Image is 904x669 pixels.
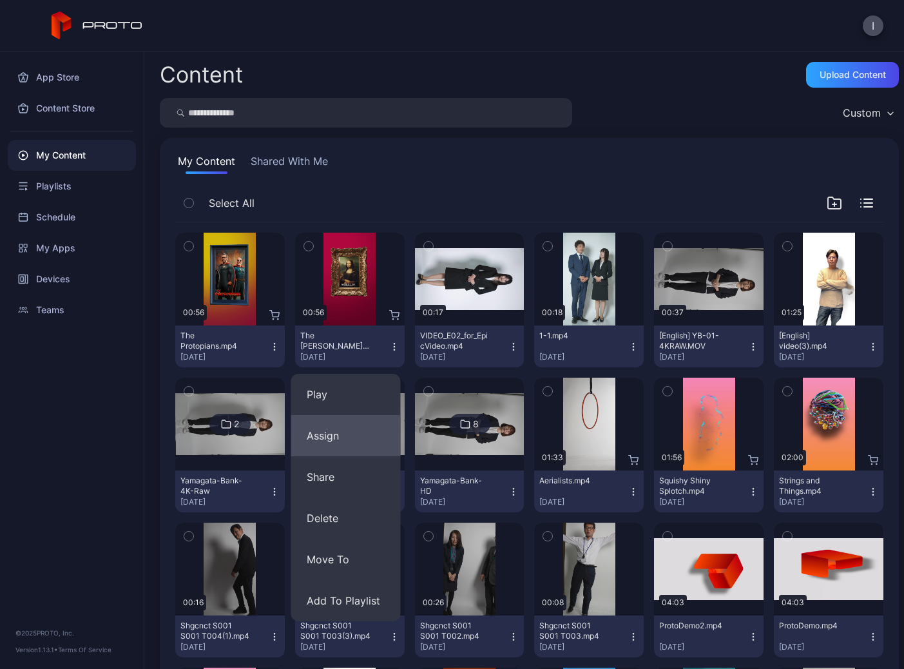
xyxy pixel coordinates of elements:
div: [DATE] [779,497,868,507]
a: App Store [8,62,136,93]
button: Move To [291,539,401,580]
div: [DATE] [779,642,868,652]
div: Shgcnct S001 S001 T003(3).mp4 [300,621,371,641]
div: 1-1.mp4 [539,331,610,341]
button: Shgcnct S001 S001 T003(3).mp4[DATE] [295,616,405,657]
a: Content Store [8,93,136,124]
div: [DATE] [659,642,748,652]
button: Share [291,456,401,498]
div: [DATE] [180,352,269,362]
button: Custom [836,98,899,128]
div: Shgcnct S001 S001 T003.mp4 [539,621,610,641]
div: [DATE] [779,352,868,362]
div: VIDEO_E02_for_EpicVideo.mp4 [420,331,491,351]
div: Yamagata-Bank-4K-Raw [180,476,251,496]
div: Upload Content [820,70,886,80]
button: [English] YB-01-4KRAW.MOV[DATE] [654,325,764,367]
div: [DATE] [539,352,628,362]
div: [DATE] [539,642,628,652]
div: [DATE] [539,497,628,507]
button: Play [291,374,401,415]
div: [DATE] [300,642,389,652]
button: Add To Playlist [291,580,401,621]
div: Squishy Shiny Splotch.mp4 [659,476,730,496]
span: Version 1.13.1 • [15,646,58,654]
div: Content [160,64,243,86]
button: Aerialists.mp4[DATE] [534,470,644,512]
button: Yamagata-Bank-4K-Raw[DATE] [175,470,285,512]
div: ProtoDemo2.mp4 [659,621,730,631]
div: [DATE] [180,642,269,652]
button: The [PERSON_NAME] [PERSON_NAME].mp4[DATE] [295,325,405,367]
button: Shgcnct S001 S001 T003.mp4[DATE] [534,616,644,657]
button: 1-1.mp4[DATE] [534,325,644,367]
div: [DATE] [659,352,748,362]
div: Custom [843,106,881,119]
a: Schedule [8,202,136,233]
button: Assign [291,415,401,456]
a: Playlists [8,171,136,202]
div: [DATE] [300,352,389,362]
button: Shared With Me [248,153,331,174]
a: Teams [8,295,136,325]
div: Aerialists.mp4 [539,476,610,486]
button: Yamagata-Bank-HD[DATE] [415,470,524,512]
a: My Apps [8,233,136,264]
div: 2 [234,418,239,430]
a: Devices [8,264,136,295]
button: My Content [175,153,238,174]
div: © 2025 PROTO, Inc. [15,628,128,638]
div: Shgcnct S001 S001 T002.mp4 [420,621,491,641]
div: [English] YB-01-4KRAW.MOV [659,331,730,351]
button: VIDEO_E02_for_EpicVideo.mp4[DATE] [415,325,524,367]
div: [DATE] [180,497,269,507]
button: I [863,15,883,36]
button: ProtoDemo.mp4[DATE] [774,616,883,657]
div: Strings and Things.mp4 [779,476,850,496]
div: [English] video(3).mp4 [779,331,850,351]
button: [English] video(3).mp4[DATE] [774,325,883,367]
div: 8 [473,418,479,430]
button: Shgcnct S001 S001 T004(1).mp4[DATE] [175,616,285,657]
button: Squishy Shiny Splotch.mp4[DATE] [654,470,764,512]
button: Delete [291,498,401,539]
button: ProtoDemo2.mp4[DATE] [654,616,764,657]
div: [DATE] [420,352,509,362]
div: The Protopians.mp4 [180,331,251,351]
div: Yamagata-Bank-HD [420,476,491,496]
div: ProtoDemo.mp4 [779,621,850,631]
button: Upload Content [806,62,899,88]
div: The Mona Lisa.mp4 [300,331,371,351]
button: Shgcnct S001 S001 T002.mp4[DATE] [415,616,524,657]
span: Select All [209,195,255,211]
div: Shgcnct S001 S001 T004(1).mp4 [180,621,251,641]
button: Strings and Things.mp4[DATE] [774,470,883,512]
div: [DATE] [420,497,509,507]
a: My Content [8,140,136,171]
button: The Protopians.mp4[DATE] [175,325,285,367]
a: Terms Of Service [58,646,111,654]
div: [DATE] [420,642,509,652]
div: [DATE] [659,497,748,507]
